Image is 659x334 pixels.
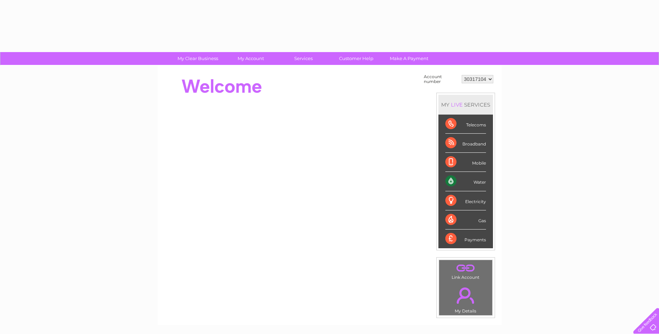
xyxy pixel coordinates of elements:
a: . [441,262,491,274]
a: My Clear Business [169,52,226,65]
a: Services [275,52,332,65]
td: My Details [439,282,493,316]
div: Telecoms [445,115,486,134]
div: Electricity [445,191,486,210]
div: LIVE [450,101,464,108]
div: Water [445,172,486,191]
div: Mobile [445,153,486,172]
div: Gas [445,210,486,229]
td: Link Account [439,260,493,282]
div: MY SERVICES [438,95,493,115]
a: Make A Payment [380,52,438,65]
a: . [441,283,491,308]
td: Account number [422,73,460,86]
a: Customer Help [328,52,385,65]
a: My Account [222,52,279,65]
div: Broadband [445,134,486,153]
div: Payments [445,229,486,248]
